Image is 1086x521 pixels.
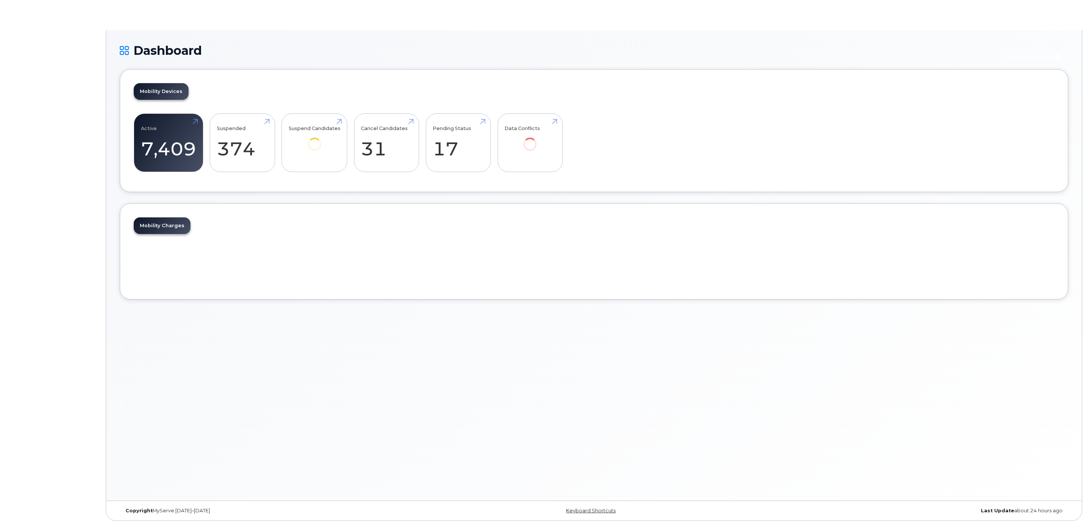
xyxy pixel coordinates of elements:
div: about 24 hours ago [752,508,1068,514]
a: Keyboard Shortcuts [566,508,616,513]
a: Active 7,409 [141,118,196,168]
a: Cancel Candidates 31 [361,118,412,168]
div: MyServe [DATE]–[DATE] [120,508,436,514]
a: Suspended 374 [217,118,268,168]
button: Customer Card [1000,50,1068,63]
h1: Dashboard [120,44,996,57]
a: Data Conflicts [504,118,555,161]
a: Suspend Candidates [289,118,340,161]
strong: Copyright [125,508,153,513]
a: Mobility Charges [134,217,190,234]
a: Mobility Devices [134,83,189,100]
a: Pending Status 17 [433,118,484,168]
strong: Last Update [981,508,1014,513]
